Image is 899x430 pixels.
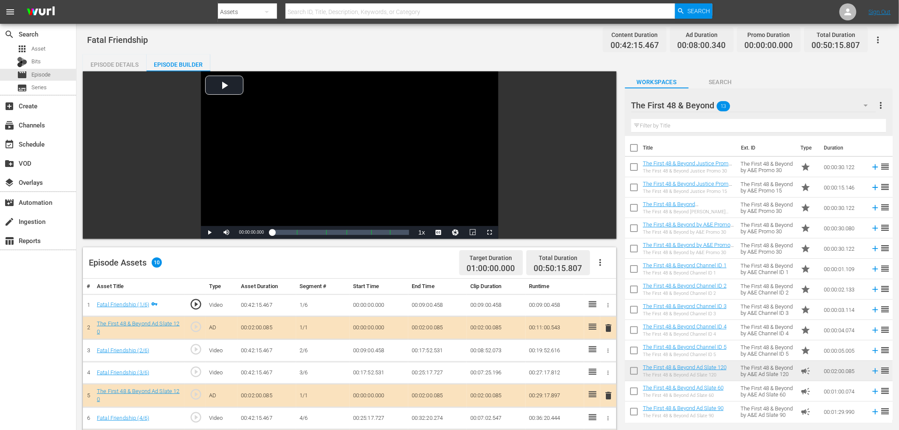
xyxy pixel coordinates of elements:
a: The First 48 & Beyond Channel ID 4 [643,323,727,330]
td: 00:02:00.085 [408,384,467,407]
td: 1/6 [296,294,350,317]
span: Promo [800,284,811,294]
th: Start Time [350,279,408,294]
td: The First 48 & Beyond by A&E Channel ID 5 [737,340,797,361]
div: Episode Builder [147,54,210,75]
svg: Add to Episode [871,387,880,396]
span: 00:50:15.807 [812,41,860,51]
th: Asset Title [93,279,184,294]
th: Duration [819,136,870,160]
span: Create [4,101,14,111]
button: Search [675,3,712,19]
a: The First 48 & Beyond Justice Promo 15 [643,181,732,193]
td: 00:02:00.085 [408,317,467,339]
span: Ad [800,386,811,396]
button: Fullscreen [481,226,498,239]
td: 00:32:20.274 [408,407,467,430]
span: Promo [800,305,811,315]
td: 5 [83,384,93,407]
span: play_circle_outline [189,365,202,378]
td: 00:17:52.531 [408,339,467,362]
div: The First 48 & Beyond Justice Promo 15 [643,189,734,194]
svg: Add to Episode [871,285,880,294]
button: Episode Builder [147,54,210,71]
span: 10 [152,257,162,268]
th: Segment # [296,279,350,294]
a: The First 48 & Beyond Channel ID 5 [643,344,727,350]
span: Series [17,83,27,93]
td: 4 [83,362,93,384]
span: Workspaces [625,77,689,88]
div: Progress Bar [272,230,409,235]
div: The First 48 & Beyond Channel ID 3 [643,311,727,317]
td: Video [206,362,237,384]
td: 00:25:17.727 [350,407,408,430]
span: Overlays [4,178,14,188]
button: Playback Rate [413,226,430,239]
span: Promo [800,182,811,192]
button: Captions [430,226,447,239]
td: 1/1 [296,384,350,407]
td: 3 [83,339,93,362]
div: Bits [17,57,27,67]
svg: Add to Episode [871,183,880,192]
div: The First 48 & Beyond Channel ID 2 [643,291,727,296]
span: Episode [17,70,27,80]
span: reorder [880,202,890,212]
span: Ingestion [4,217,14,227]
svg: Add to Episode [871,305,880,314]
span: reorder [880,161,890,172]
div: The First 48 & Beyond Ad Slate 120 [643,372,727,378]
th: Asset Duration [237,279,296,294]
a: The First 48 & Beyond Ad Slate 120 [97,388,180,402]
button: Play [201,226,218,239]
span: Promo [800,243,811,254]
div: Episode Assets [89,257,162,268]
td: 00:00:01.109 [820,259,867,279]
td: 00:00:00.000 [350,384,408,407]
span: Asset [17,44,27,54]
a: The First 48 & Beyond Ad Slate 120 [97,320,180,335]
td: 00:00:30.122 [820,157,867,177]
th: Ext. ID [736,136,795,160]
span: delete [604,390,614,401]
div: Ad Duration [678,29,726,41]
a: The First 48 & Beyond Channel ID 3 [643,303,727,309]
td: The First 48 & Beyond by A&E Ad Slate 90 [737,402,797,422]
button: Jump To Time [447,226,464,239]
div: The First 48 & Beyond [PERSON_NAME] Promo 30 [643,209,734,215]
td: 00:00:03.114 [820,300,867,320]
td: The First 48 & Beyond by A&E Channel ID 4 [737,320,797,340]
span: 00:00:00.000 [239,230,264,235]
td: 00:07:02.547 [467,407,526,430]
td: 00:00:00.000 [350,294,408,317]
td: The First 48 & Beyond by A&E Promo 15 [737,177,797,198]
a: The First 48 & Beyond Channel ID 2 [643,283,727,289]
span: reorder [880,304,890,314]
td: 00:08:52.073 [467,339,526,362]
svg: Add to Episode [871,244,880,253]
td: 00:09:00.458 [526,294,584,317]
td: Video [206,294,237,317]
span: 00:08:00.340 [678,41,726,51]
td: 2/6 [296,339,350,362]
span: Channels [4,120,14,130]
button: more_vert [876,95,886,116]
td: 00:27:17.812 [526,362,584,384]
span: Promo [800,223,811,233]
span: reorder [880,386,890,396]
td: 00:02:00.085 [467,317,526,339]
td: 00:19:52.616 [526,339,584,362]
td: The First 48 & Beyond by A&E Channel ID 1 [737,259,797,279]
span: Series [31,83,47,92]
td: 00:02:00.085 [237,384,296,407]
img: ans4CAIJ8jUAAAAAAAAAAAAAAAAAAAAAAAAgQb4GAAAAAAAAAAAAAAAAAAAAAAAAJMjXAAAAAAAAAAAAAAAAAAAAAAAAgAT5G... [20,2,61,22]
td: 00:42:15.467 [237,407,296,430]
td: The First 48 & Beyond by A&E Promo 30 [737,198,797,218]
span: Asset [31,45,45,53]
div: The First 48 & Beyond Justice Promo 30 [643,168,734,174]
span: play_circle_outline [189,411,202,424]
td: 00:36:20.444 [526,407,584,430]
svg: Add to Episode [871,223,880,233]
span: Automation [4,198,14,208]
